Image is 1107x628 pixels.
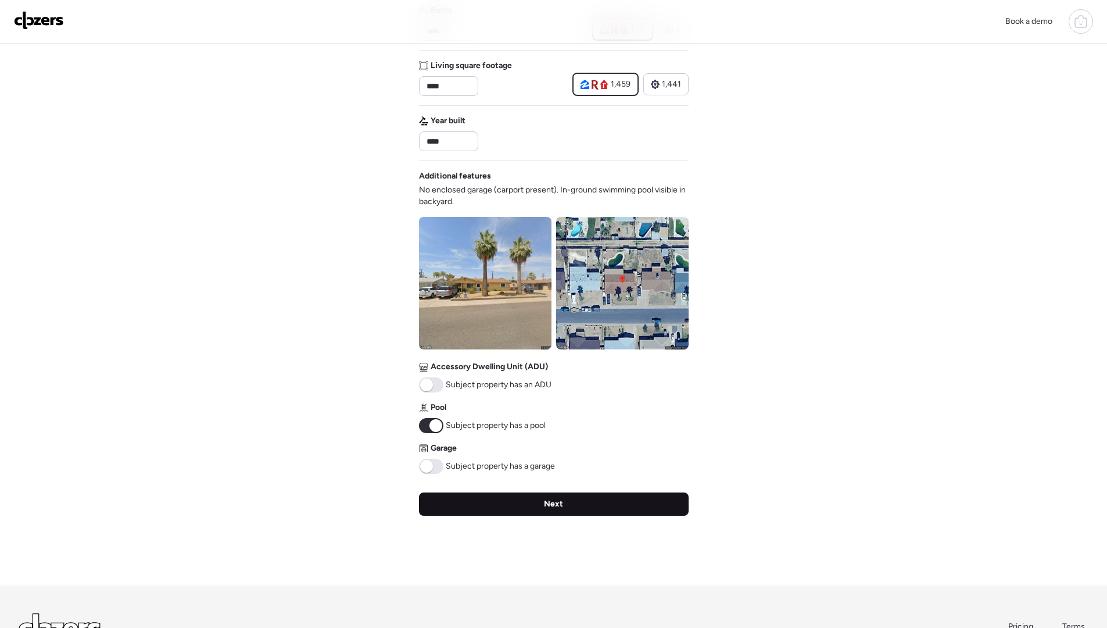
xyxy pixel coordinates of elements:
[611,78,630,90] span: 1,459
[431,60,512,72] span: Living square footage
[446,420,546,431] span: Subject property has a pool
[431,361,548,373] span: Accessory Dwelling Unit (ADU)
[419,184,689,208] span: No enclosed garage (carport present). In-ground swimming pool visible in backyard.
[446,461,555,472] span: Subject property has a garage
[419,170,491,182] span: Additional features
[544,498,563,510] span: Next
[662,78,681,90] span: 1,441
[446,379,551,391] span: Subject property has an ADU
[431,115,465,127] span: Year built
[1005,16,1052,26] span: Book a demo
[431,402,446,413] span: Pool
[14,11,64,30] img: Logo
[431,443,457,454] span: Garage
